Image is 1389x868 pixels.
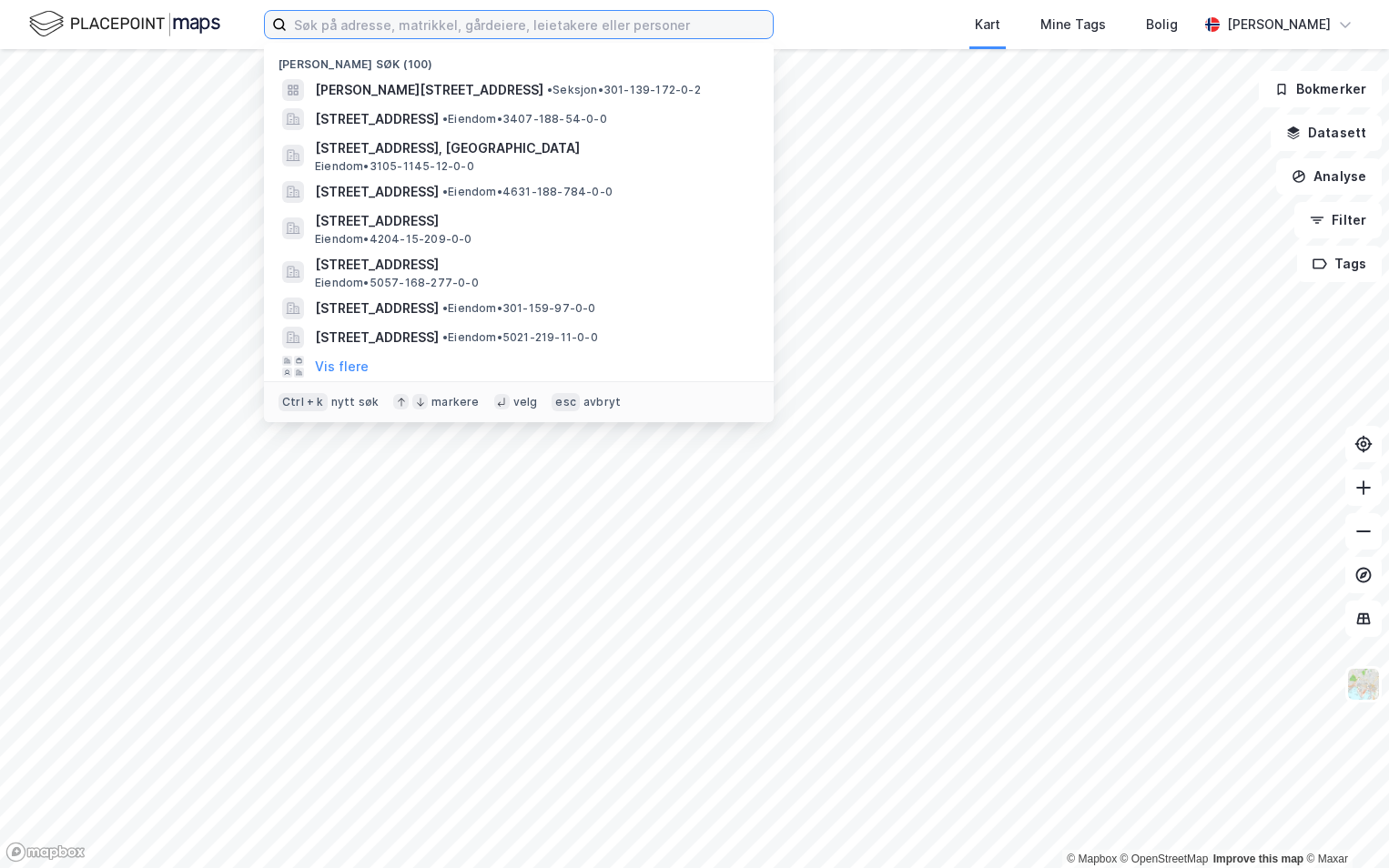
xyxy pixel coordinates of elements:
button: Analyse [1276,158,1382,195]
span: Eiendom • 3407-188-54-0-0 [442,112,607,126]
button: Filter [1294,202,1382,238]
div: [PERSON_NAME] søk (100) [264,43,774,76]
div: avbryt [583,395,621,409]
a: Mapbox [1067,853,1117,865]
div: Ctrl + k [279,393,328,411]
button: Bokmerker [1259,71,1382,107]
span: • [442,112,448,126]
span: [STREET_ADDRESS] [315,210,752,232]
span: [STREET_ADDRESS] [315,181,439,203]
div: nytt søk [331,395,380,409]
img: logo.f888ab2527a4732fd821a326f86c7f29.svg [29,8,220,40]
input: Søk på adresse, matrikkel, gårdeiere, leietakere eller personer [287,11,773,38]
button: Vis flere [315,356,369,378]
div: velg [513,395,538,409]
span: Eiendom • 3105-1145-12-0-0 [315,159,474,174]
span: • [547,83,553,96]
span: Eiendom • 5021-219-11-0-0 [442,330,598,345]
span: • [442,301,448,315]
span: [STREET_ADDRESS] [315,254,752,276]
div: [PERSON_NAME] [1227,14,1331,35]
span: Eiendom • 5057-168-277-0-0 [315,276,479,290]
a: Mapbox homepage [5,842,86,863]
span: [STREET_ADDRESS], [GEOGRAPHIC_DATA] [315,137,752,159]
span: Eiendom • 301-159-97-0-0 [442,301,596,316]
div: Mine Tags [1040,14,1106,35]
img: Z [1346,667,1381,701]
iframe: Chat Widget [1298,781,1389,868]
span: • [442,185,448,198]
span: Seksjon • 301-139-172-0-2 [547,83,701,97]
div: esc [552,393,580,411]
span: [STREET_ADDRESS] [315,108,439,130]
button: Datasett [1271,115,1382,151]
a: Improve this map [1213,853,1303,865]
span: • [442,330,448,344]
div: markere [431,395,479,409]
div: Bolig [1146,14,1178,35]
span: [STREET_ADDRESS] [315,298,439,319]
div: Kart [975,14,1000,35]
span: Eiendom • 4204-15-209-0-0 [315,232,472,247]
a: OpenStreetMap [1120,853,1209,865]
span: Eiendom • 4631-188-784-0-0 [442,185,613,199]
button: Tags [1297,246,1382,282]
span: [PERSON_NAME][STREET_ADDRESS] [315,79,543,101]
span: [STREET_ADDRESS] [315,327,439,348]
